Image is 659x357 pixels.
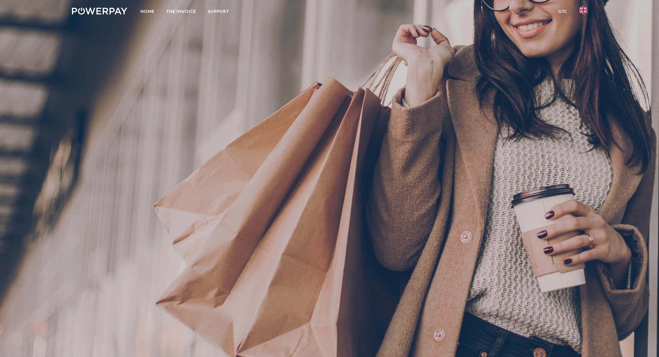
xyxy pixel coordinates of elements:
img: logo-powerpay-white.svg [72,8,128,15]
img: en [579,6,587,14]
a: Home [135,5,161,18]
a: GTC [552,5,573,18]
a: Support [202,5,235,18]
a: THE INVOICE [161,5,202,18]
